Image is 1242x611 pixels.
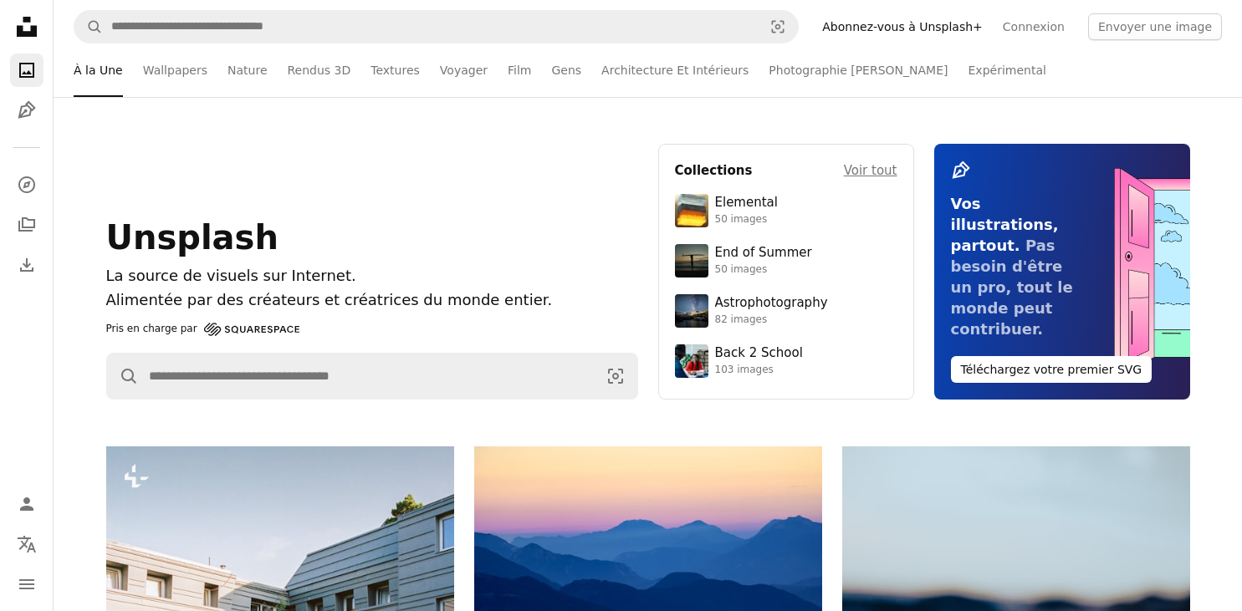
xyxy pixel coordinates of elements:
[758,11,798,43] button: Recherche de visuels
[10,248,43,282] a: Historique de téléchargement
[675,160,753,181] h4: Collections
[143,43,207,97] a: Wallpapers
[74,10,799,43] form: Rechercher des visuels sur tout le site
[715,345,803,362] div: Back 2 School
[106,218,279,257] span: Unsplash
[715,213,778,227] div: 50 images
[594,354,637,399] button: Recherche de visuels
[10,94,43,127] a: Illustrations
[106,319,299,339] a: Pris en charge par
[440,43,488,97] a: Voyager
[715,295,828,312] div: Astrophotography
[474,547,822,562] a: Des montagnes bleues superposées sous un ciel pastel
[715,313,828,327] div: 82 images
[10,568,43,601] button: Menu
[1088,13,1222,40] button: Envoyer une image
[812,13,993,40] a: Abonnez-vous à Unsplash+
[10,208,43,242] a: Collections
[951,237,1073,338] span: Pas besoin d'être un pro, tout le monde peut contribuer.
[371,43,420,97] a: Textures
[993,13,1075,40] a: Connexion
[715,245,812,262] div: End of Summer
[601,43,749,97] a: Architecture Et Intérieurs
[227,43,267,97] a: Nature
[969,43,1046,97] a: Expérimental
[10,168,43,201] a: Explorer
[675,194,708,227] img: premium_photo-1751985761161-8a269d884c29
[715,195,778,211] div: Elemental
[10,487,43,521] a: Connexion / S’inscrire
[675,344,897,378] a: Back 2 School103 images
[951,356,1153,383] button: Téléchargez votre premier SVG
[10,527,43,561] button: Langue
[106,288,638,313] p: Alimentée par des créateurs et créatrices du monde entier.
[769,43,948,97] a: Photographie [PERSON_NAME]
[106,264,638,288] h1: La source de visuels sur Internet.
[288,43,351,97] a: Rendus 3D
[675,244,897,277] a: End of Summer50 images
[10,53,43,87] a: Photos
[74,11,103,43] button: Rechercher sur Unsplash
[715,364,803,377] div: 103 images
[951,195,1059,254] span: Vos illustrations, partout.
[675,294,897,328] a: Astrophotography82 images
[106,353,638,400] form: Rechercher des visuels sur tout le site
[675,194,897,227] a: Elemental50 images
[508,43,531,97] a: Film
[715,263,812,277] div: 50 images
[675,244,708,277] img: premium_photo-1754398386796-ea3dec2a6302
[551,43,581,97] a: Gens
[675,344,708,378] img: premium_photo-1683135218355-6d72011bf303
[107,354,139,399] button: Rechercher sur Unsplash
[675,294,708,328] img: photo-1538592487700-be96de73306f
[844,160,897,181] a: Voir tout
